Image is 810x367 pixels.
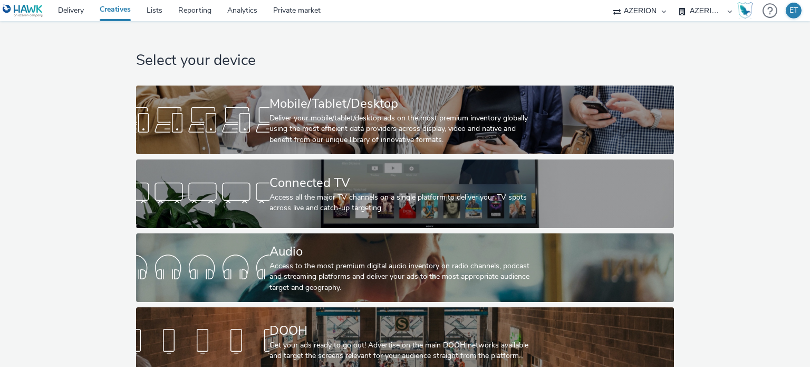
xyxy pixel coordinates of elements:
a: Connected TVAccess all the major TV channels on a single platform to deliver your TV spots across... [136,159,673,228]
div: Connected TV [269,174,536,192]
a: AudioAccess to the most premium digital audio inventory on radio channels, podcast and streaming ... [136,233,673,302]
div: Access to the most premium digital audio inventory on radio channels, podcast and streaming platf... [269,261,536,293]
div: Access all the major TV channels on a single platform to deliver your TV spots across live and ca... [269,192,536,214]
a: Mobile/Tablet/DesktopDeliver your mobile/tablet/desktop ads on the most premium inventory globall... [136,86,673,154]
h1: Select your device [136,51,673,71]
div: ET [789,3,798,18]
img: undefined Logo [3,4,43,17]
div: Mobile/Tablet/Desktop [269,95,536,113]
div: Audio [269,242,536,261]
div: DOOH [269,322,536,340]
a: Hawk Academy [737,2,757,19]
div: Deliver your mobile/tablet/desktop ads on the most premium inventory globally using the most effi... [269,113,536,145]
img: Hawk Academy [737,2,753,19]
div: Get your ads ready to go out! Advertise on the main DOOH networks available and target the screen... [269,340,536,362]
